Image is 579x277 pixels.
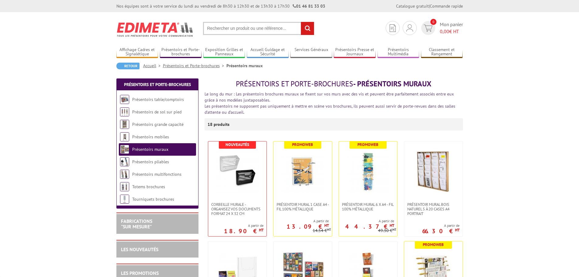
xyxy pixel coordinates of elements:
p: 18.90 € [224,229,264,233]
a: Exposition Grilles et Panneaux [203,47,245,57]
a: Présentoir mural 6 x A4 - Fil 100% métallique [339,202,397,211]
a: FABRICATIONS"Sur Mesure" [121,218,152,230]
a: Totems brochures [132,184,165,189]
input: rechercher [301,22,314,35]
font: Le long du mur : Les présentoirs brochures muraux se fixent sur vos murs avec des vis et peuvent ... [205,91,454,103]
img: Tourniquets brochures [120,195,129,204]
a: Présentoirs mobiles [132,134,169,140]
a: Commande rapide [430,3,463,9]
img: devis rapide [406,24,413,32]
img: devis rapide [424,25,433,32]
div: Nos équipes sont à votre service du lundi au vendredi de 8h30 à 12h30 et de 13h30 à 17h30 [116,3,325,9]
sup: HT [324,223,329,228]
img: Présentoirs multifonctions [120,170,129,179]
b: Nouveautés [226,142,249,147]
a: LES NOUVEAUTÉS [121,246,158,252]
a: Présentoirs table/comptoirs [132,97,184,102]
a: Présentoirs pliables [132,159,169,164]
img: devis rapide [390,24,396,32]
b: Promoweb [357,142,378,147]
a: Catalogue gratuit [396,3,429,9]
div: | [396,3,463,9]
span: Présentoir Mural Bois naturel 5 à 20 cases A4 Portrait [407,202,460,216]
span: 0,00 [440,28,449,34]
p: 66.30 € [422,229,460,233]
a: Présentoirs et Porte-brochures [163,63,226,68]
p: 13.09 € [287,225,329,228]
a: Présentoirs Presse et Journaux [334,47,376,57]
a: Présentoirs multifonctions [132,171,181,177]
sup: HT [455,227,460,233]
a: Présentoirs grande capacité [132,122,184,127]
p: 18 produits [208,118,230,130]
a: Présentoirs Multimédia [377,47,419,57]
a: Accueil [143,63,163,68]
span: 0 [430,19,436,25]
span: Présentoir mural 1 case A4 - Fil 100% métallique [277,202,329,211]
b: Promoweb [292,142,313,147]
input: Rechercher un produit ou une référence... [203,22,314,35]
p: 14.54 € [313,228,331,233]
img: Présentoirs muraux [120,145,129,154]
span: Mon panier [440,21,463,35]
img: Présentoirs table/comptoirs [120,95,129,104]
a: Présentoirs de sol sur pied [132,109,181,115]
a: Présentoir Mural Bois naturel 5 à 20 cases A4 Portrait [404,202,463,216]
a: Classement et Rangement [421,47,463,57]
a: LES PROMOTIONS [121,270,159,276]
span: Corbeille Murale - Organisez vos documents format 24 x 32 cm [211,202,264,216]
a: devis rapide 0 Mon panier 0,00€ HT [420,21,463,35]
img: Présentoir Mural Bois naturel 5 à 20 cases A4 Portrait [412,151,455,193]
a: Accueil Guidage et Sécurité [247,47,289,57]
span: A partir de [224,223,264,228]
a: Services Généraux [290,47,332,57]
img: Présentoirs mobiles [120,132,129,141]
span: A partir de [339,219,394,223]
img: Edimeta [116,18,194,41]
a: Présentoirs et Porte-brochures [160,47,202,57]
a: Retour [116,63,140,69]
img: Présentoir mural 1 case A4 - Fil 100% métallique [281,151,324,193]
a: Présentoirs et Porte-brochures [124,82,191,87]
sup: HT [390,223,394,228]
a: Affichage Cadres et Signalétique [116,47,158,57]
a: Présentoir mural 1 case A4 - Fil 100% métallique [274,202,332,211]
a: Tourniquets brochures [132,196,174,202]
img: Totems brochures [120,182,129,191]
sup: HT [392,227,396,231]
font: Les présentoirs ne supposent pas uniquement à mettre en scène vos brochures, ils peuvent aussi se... [205,103,455,115]
span: Présentoirs et Porte-brochures [236,79,353,88]
span: € HT [440,28,463,35]
a: Corbeille Murale - Organisez vos documents format 24 x 32 cm [208,202,267,216]
sup: HT [327,227,331,231]
img: Corbeille Murale - Organisez vos documents format 24 x 32 cm [216,151,259,193]
p: 44.37 € [345,225,394,228]
p: 49.30 € [378,228,396,233]
b: Promoweb [423,242,444,247]
img: Présentoirs pliables [120,157,129,166]
img: Présentoirs grande capacité [120,120,129,129]
strong: 01 46 81 33 03 [293,3,325,9]
img: Présentoirs de sol sur pied [120,107,129,116]
span: Présentoir mural 6 x A4 - Fil 100% métallique [342,202,394,211]
a: Présentoirs muraux [132,147,168,152]
img: Présentoir mural 6 x A4 - Fil 100% métallique [347,151,389,193]
span: A partir de [274,219,329,223]
span: A partir de [422,223,460,228]
sup: HT [259,227,264,233]
h1: - Présentoirs muraux [205,80,463,88]
li: Présentoirs muraux [226,63,263,69]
